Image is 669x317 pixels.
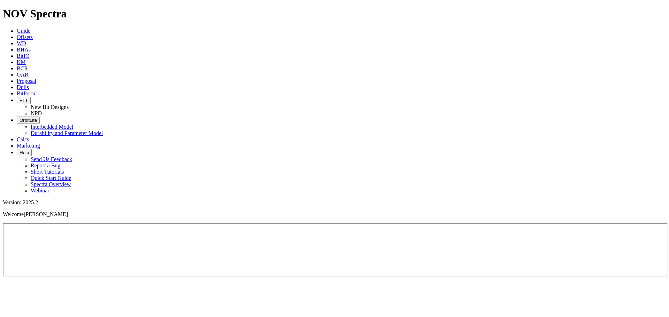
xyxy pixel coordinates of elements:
[20,98,28,103] span: FTT
[20,150,29,155] span: Help
[31,124,73,130] a: Interbedded Model
[17,40,26,46] a: WD
[17,136,29,142] a: Calcs
[31,110,42,116] a: NPD
[3,211,666,217] p: Welcome
[31,163,60,168] a: Report a Bug
[17,149,32,156] button: Help
[20,118,37,123] span: OrbitLite
[17,143,40,149] a: Marketing
[24,211,68,217] span: [PERSON_NAME]
[31,188,49,193] a: Webinar
[3,7,666,20] h1: NOV Spectra
[17,90,37,96] a: BitPortal
[31,104,69,110] a: New Bit Designs
[17,72,29,78] a: OAR
[17,97,31,104] button: FTT
[17,34,33,40] a: Offsets
[17,59,26,65] a: KM
[31,181,71,187] a: Spectra Overview
[17,28,30,34] a: Guide
[31,156,72,162] a: Send Us Feedback
[31,175,71,181] a: Quick Start Guide
[17,65,28,71] a: BCR
[17,78,36,84] a: Proposal
[31,169,64,175] a: Short Tutorials
[3,199,666,206] div: Version: 2025.2
[17,47,31,53] a: BHAs
[31,130,103,136] a: Durability and Parameter Model
[17,84,29,90] a: Dulls
[17,53,29,59] a: BitIQ
[17,117,40,124] button: OrbitLite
